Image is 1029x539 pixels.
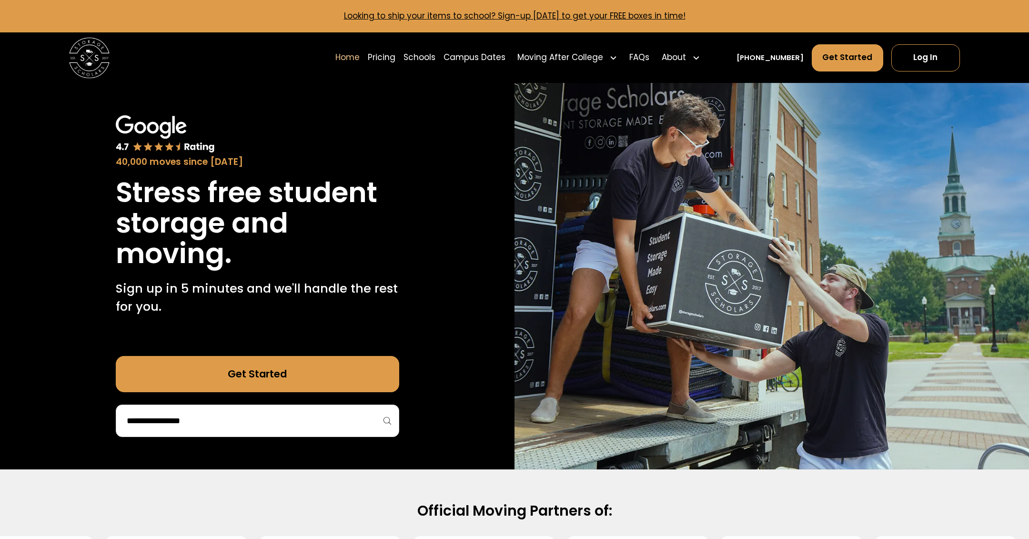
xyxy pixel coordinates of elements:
a: Schools [404,43,435,72]
a: Home [335,43,360,72]
a: Log In [891,44,960,71]
img: Storage Scholars main logo [69,38,110,78]
a: Pricing [368,43,395,72]
div: Moving After College [514,43,622,72]
h1: Stress free student storage and moving. [116,177,399,269]
a: Get Started [116,356,399,392]
p: Sign up in 5 minutes and we'll handle the rest for you. [116,279,399,316]
div: About [657,43,704,72]
a: Looking to ship your items to school? Sign-up [DATE] to get your FREE boxes in time! [344,10,686,21]
div: About [662,51,686,64]
img: Google 4.7 star rating [116,115,215,153]
a: Campus Dates [444,43,505,72]
div: Moving After College [517,51,603,64]
a: FAQs [629,43,649,72]
div: 40,000 moves since [DATE] [116,155,399,169]
img: Storage Scholars makes moving and storage easy. [514,83,1029,469]
h2: Official Moving Partners of: [191,502,838,520]
a: [PHONE_NUMBER] [736,52,804,63]
a: home [69,38,110,78]
a: Get Started [812,44,883,71]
